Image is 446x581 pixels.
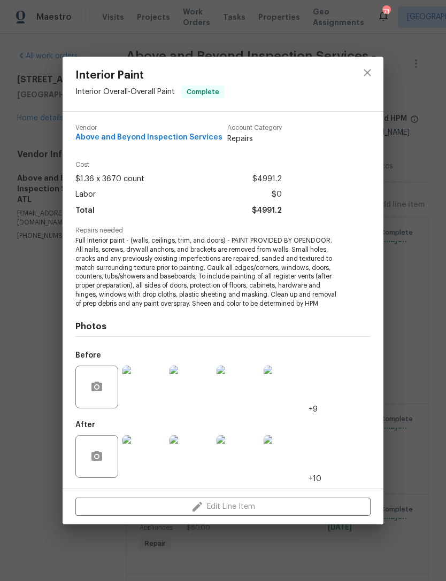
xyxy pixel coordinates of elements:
[355,60,380,86] button: close
[75,69,225,81] span: Interior Paint
[227,134,282,144] span: Repairs
[75,203,95,219] span: Total
[75,227,371,234] span: Repairs needed
[75,352,101,359] h5: Before
[382,6,390,17] div: 71
[182,87,224,97] span: Complete
[75,88,175,96] span: Interior Overall - Overall Paint
[309,404,318,415] span: +9
[75,161,282,168] span: Cost
[75,172,144,187] span: $1.36 x 3670 count
[75,134,222,142] span: Above and Beyond Inspection Services
[75,125,222,131] span: Vendor
[75,321,371,332] h4: Photos
[75,187,96,203] span: Labor
[75,421,95,429] h5: After
[75,236,341,308] span: Full Interior paint - (walls, ceilings, trim, and doors) - PAINT PROVIDED BY OPENDOOR. All nails,...
[272,187,282,203] span: $0
[227,125,282,131] span: Account Category
[252,203,282,219] span: $4991.2
[309,474,321,484] span: +10
[252,172,282,187] span: $4991.2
